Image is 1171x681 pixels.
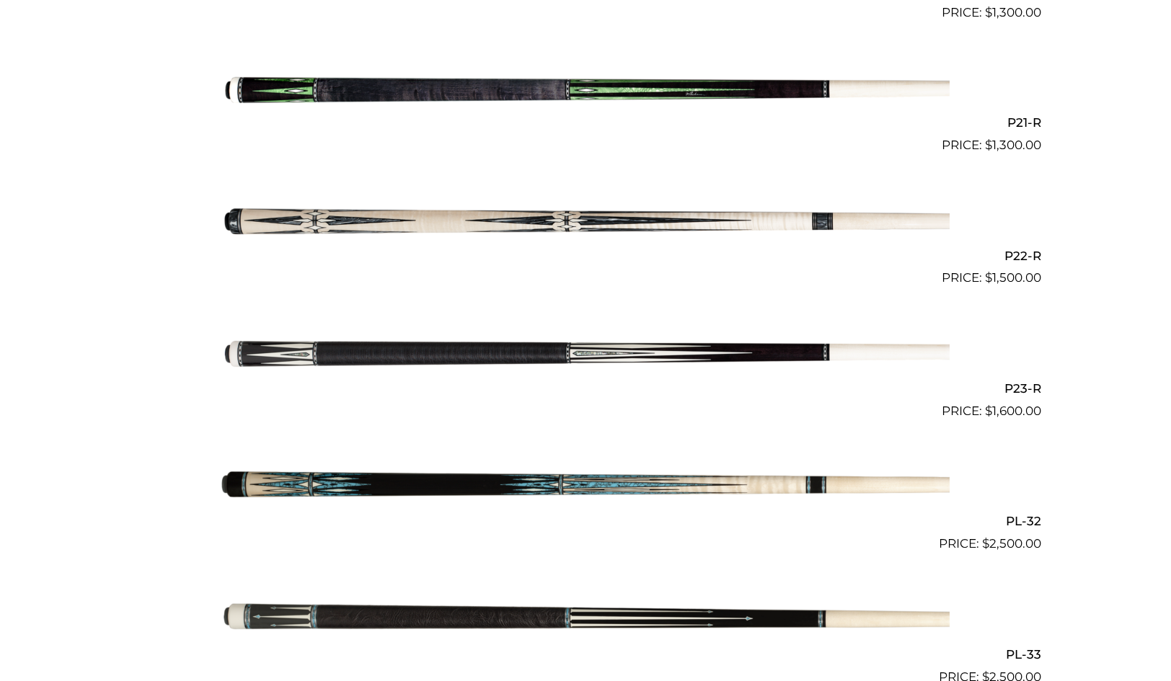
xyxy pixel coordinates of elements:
[130,293,1041,420] a: P23-R $1,600.00
[985,138,992,152] span: $
[221,559,950,680] img: PL-33
[221,161,950,282] img: P22-R
[985,270,992,285] span: $
[985,138,1041,152] bdi: 1,300.00
[985,404,992,418] span: $
[130,28,1041,155] a: P21-R $1,300.00
[130,375,1041,401] h2: P23-R
[982,536,1041,551] bdi: 2,500.00
[130,641,1041,667] h2: PL-33
[982,536,989,551] span: $
[221,293,950,414] img: P23-R
[130,161,1041,288] a: P22-R $1,500.00
[130,110,1041,136] h2: P21-R
[985,404,1041,418] bdi: 1,600.00
[130,427,1041,553] a: PL-32 $2,500.00
[985,5,992,19] span: $
[221,28,950,149] img: P21-R
[130,508,1041,535] h2: PL-32
[130,242,1041,269] h2: P22-R
[985,270,1041,285] bdi: 1,500.00
[221,427,950,548] img: PL-32
[985,5,1041,19] bdi: 1,300.00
